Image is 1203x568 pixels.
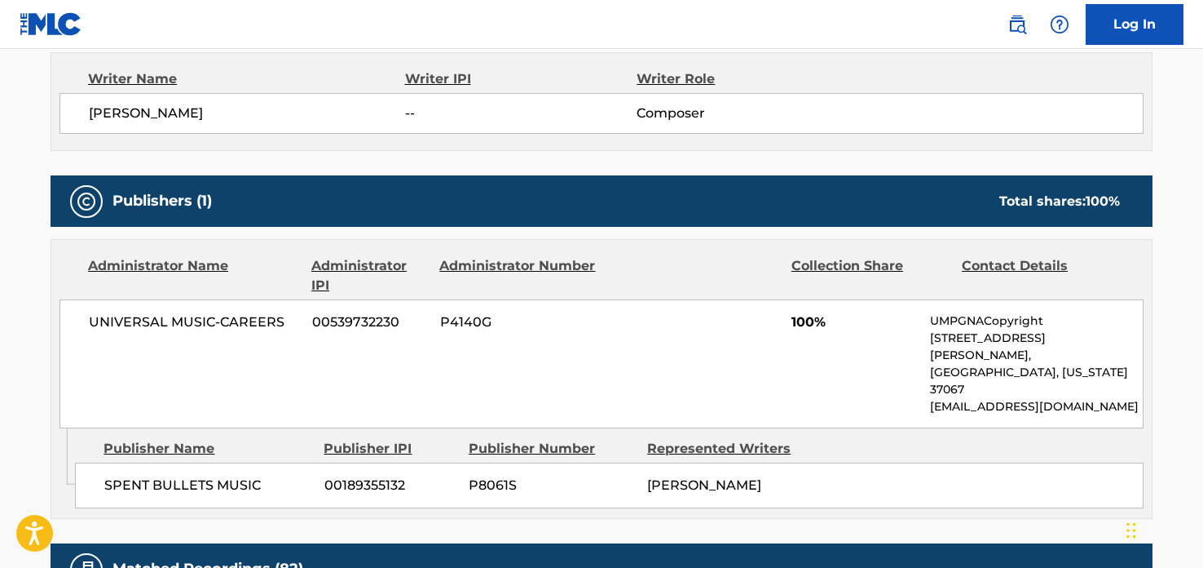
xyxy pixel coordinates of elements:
[88,256,299,295] div: Administrator Name
[1001,8,1033,41] a: Public Search
[1007,15,1027,34] img: search
[930,398,1143,415] p: [EMAIL_ADDRESS][DOMAIN_NAME]
[637,104,848,123] span: Composer
[791,313,918,332] span: 100%
[647,477,761,493] span: [PERSON_NAME]
[104,439,311,459] div: Publisher Name
[439,256,597,295] div: Administrator Number
[88,69,405,89] div: Writer Name
[1126,506,1136,555] div: Drag
[104,476,312,495] span: SPENT BULLETS MUSIC
[112,192,212,211] h5: Publishers (1)
[930,313,1143,330] p: UMPGNACopyright
[930,330,1143,364] p: [STREET_ADDRESS][PERSON_NAME],
[405,69,637,89] div: Writer IPI
[930,364,1143,398] p: [GEOGRAPHIC_DATA], [US_STATE] 37067
[469,439,635,459] div: Publisher Number
[311,256,427,295] div: Administrator IPI
[1086,193,1120,209] span: 100 %
[962,256,1120,295] div: Contact Details
[77,192,96,211] img: Publishers
[1086,4,1183,45] a: Log In
[791,256,950,295] div: Collection Share
[324,476,456,495] span: 00189355132
[405,104,637,123] span: --
[647,439,813,459] div: Represented Writers
[89,313,300,332] span: UNIVERSAL MUSIC-CAREERS
[20,12,82,36] img: MLC Logo
[1050,15,1069,34] img: help
[89,104,405,123] span: [PERSON_NAME]
[312,313,428,332] span: 00539732230
[440,313,598,332] span: P4140G
[1121,490,1203,568] iframe: Chat Widget
[324,439,456,459] div: Publisher IPI
[1043,8,1076,41] div: Help
[999,192,1120,211] div: Total shares:
[469,476,635,495] span: P8061S
[637,69,848,89] div: Writer Role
